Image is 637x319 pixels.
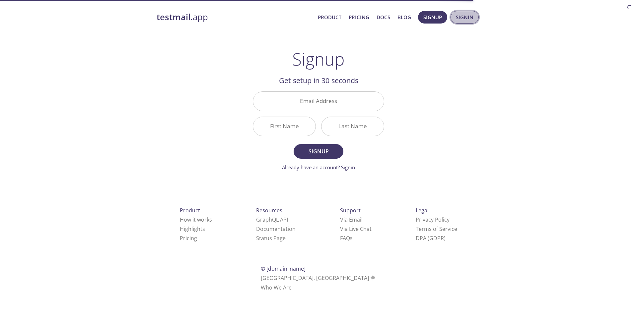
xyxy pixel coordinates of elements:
[377,13,390,22] a: Docs
[340,216,363,223] a: Via Email
[416,216,450,223] a: Privacy Policy
[256,235,286,242] a: Status Page
[157,11,190,23] strong: testmail
[253,75,384,86] h2: Get setup in 30 seconds
[282,164,355,171] a: Already have an account? Signin
[456,13,473,22] span: Signin
[416,235,446,242] a: DPA (GDPR)
[256,216,288,223] a: GraphQL API
[180,225,205,233] a: Highlights
[180,216,212,223] a: How it works
[294,144,343,159] button: Signup
[451,11,479,24] button: Signin
[256,225,296,233] a: Documentation
[416,207,429,214] span: Legal
[340,207,361,214] span: Support
[318,13,341,22] a: Product
[261,274,377,282] span: [GEOGRAPHIC_DATA], [GEOGRAPHIC_DATA]
[180,235,197,242] a: Pricing
[340,235,353,242] a: FAQ
[340,225,372,233] a: Via Live Chat
[292,49,345,69] h1: Signup
[418,11,447,24] button: Signup
[350,235,353,242] span: s
[261,284,292,291] a: Who We Are
[180,207,200,214] span: Product
[349,13,369,22] a: Pricing
[397,13,411,22] a: Blog
[256,207,282,214] span: Resources
[416,225,457,233] a: Terms of Service
[423,13,442,22] span: Signup
[261,265,306,272] span: © [DOMAIN_NAME]
[301,147,336,156] span: Signup
[157,12,313,23] a: testmail.app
